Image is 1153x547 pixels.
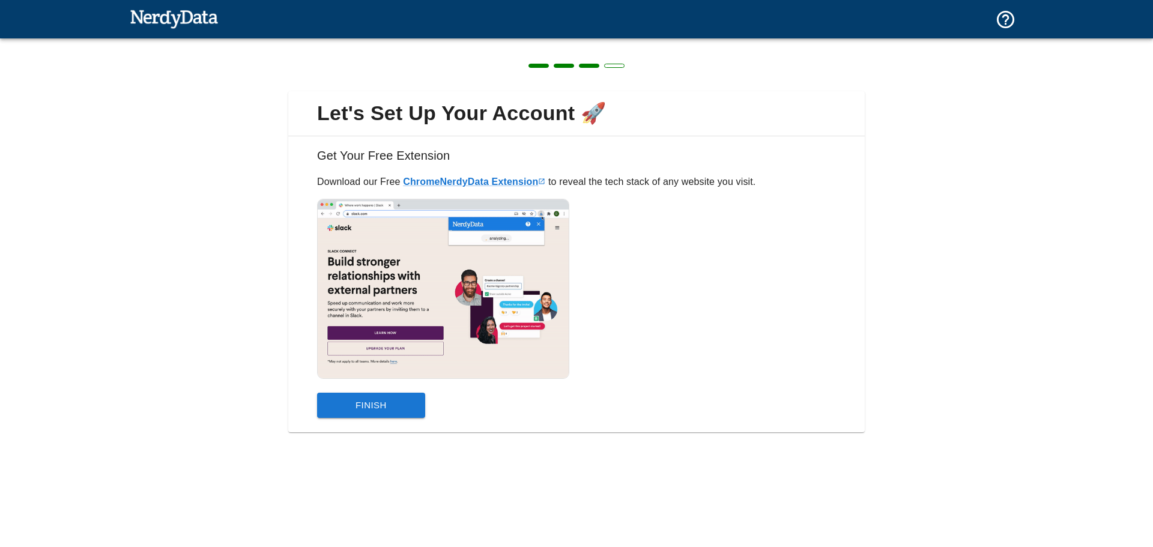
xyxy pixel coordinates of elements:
[317,175,836,189] p: Download our Free to reveal the tech stack of any website you visit.
[130,7,218,31] img: NerdyData.com
[298,101,855,126] span: Let's Set Up Your Account 🚀
[403,177,545,187] a: ChromeNerdyData Extension
[298,146,855,175] h6: Get Your Free Extension
[988,2,1023,37] button: Support and Documentation
[317,393,425,418] button: Finish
